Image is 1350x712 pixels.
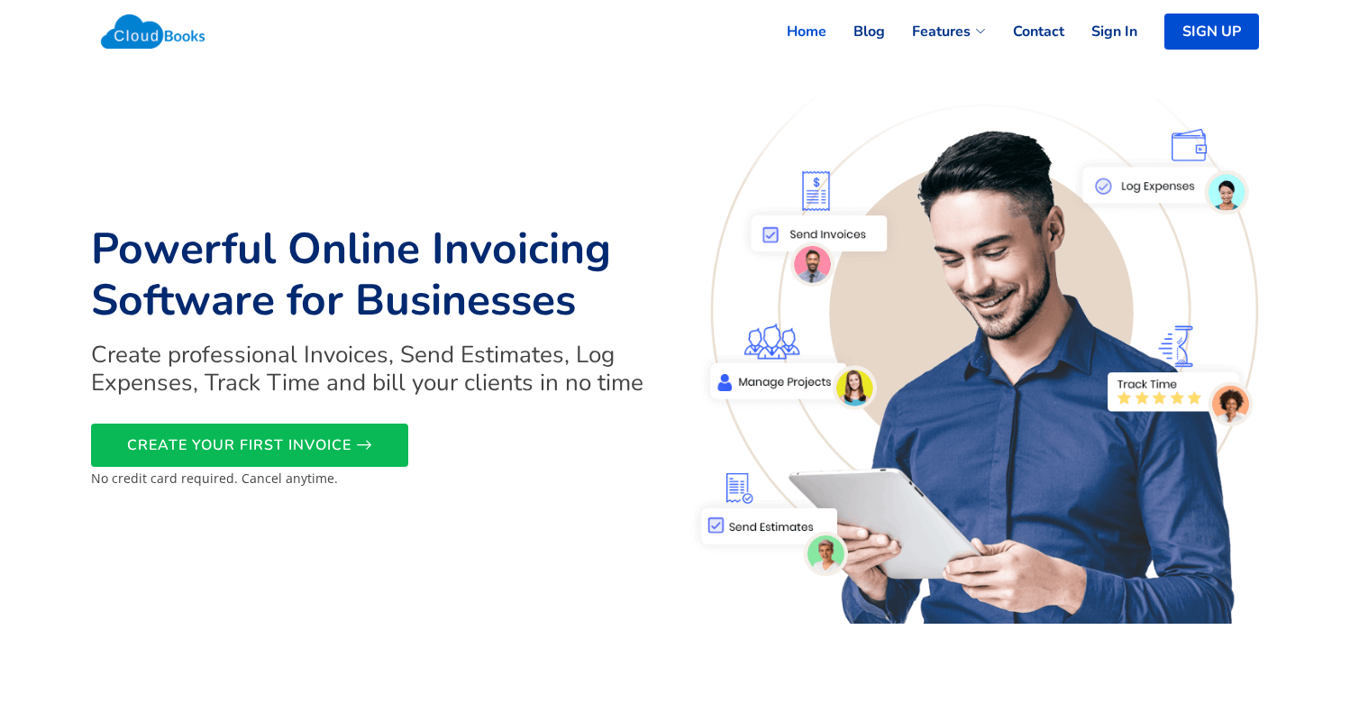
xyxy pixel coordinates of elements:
a: Contact [986,12,1064,51]
img: Cloudbooks Logo [91,5,214,59]
a: Home [760,12,826,51]
a: CREATE YOUR FIRST INVOICE [91,424,408,467]
a: Sign In [1064,12,1137,51]
small: No credit card required. Cancel anytime. [91,470,338,487]
a: SIGN UP [1164,14,1259,50]
h2: Create professional Invoices, Send Estimates, Log Expenses, Track Time and bill your clients in n... [91,341,664,397]
h1: Powerful Online Invoicing Software for Businesses [91,224,664,327]
span: Features [912,21,971,42]
a: Features [885,12,986,51]
a: Blog [826,12,885,51]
